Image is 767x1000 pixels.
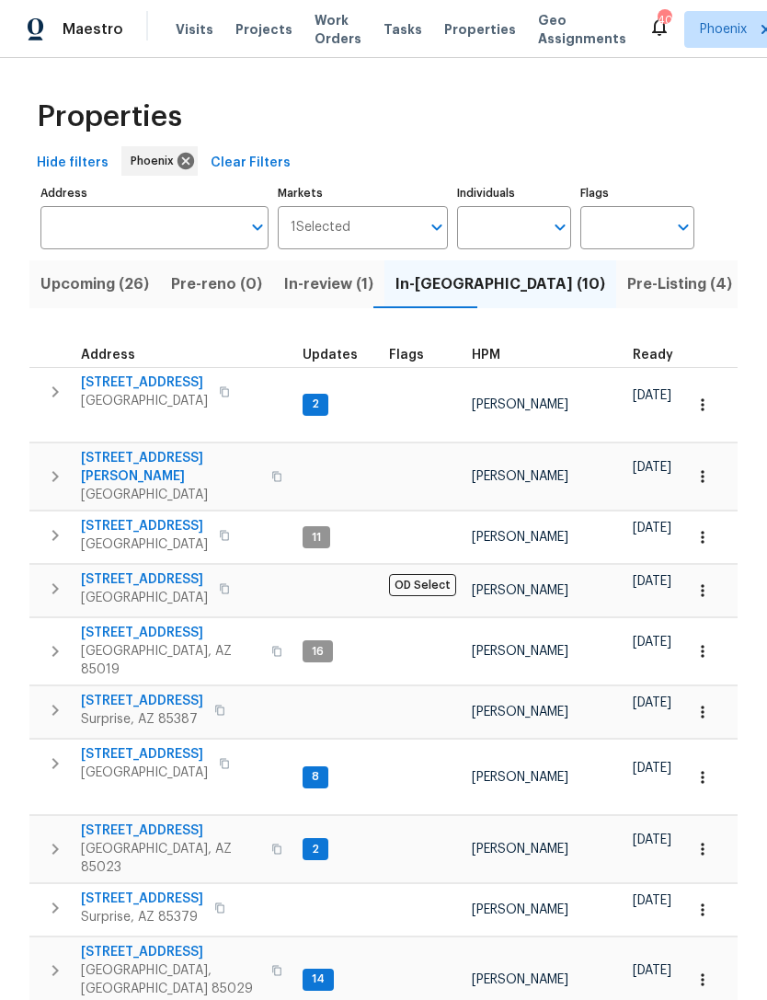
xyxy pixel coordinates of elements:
span: OD Select [389,574,456,596]
span: Tasks [383,23,422,36]
span: [STREET_ADDRESS] [81,624,260,642]
span: [DATE] [633,964,671,977]
span: [DATE] [633,696,671,709]
span: [DATE] [633,522,671,534]
span: [STREET_ADDRESS] [81,374,208,392]
span: 16 [304,644,331,660]
span: Phoenix [700,20,747,39]
button: Open [424,214,450,240]
label: Markets [278,188,449,199]
span: [DATE] [633,575,671,588]
span: [STREET_ADDRESS] [81,517,208,535]
span: [GEOGRAPHIC_DATA], [GEOGRAPHIC_DATA] 85029 [81,961,260,998]
span: Pre-Listing (4) [627,271,732,297]
span: Projects [235,20,292,39]
span: [DATE] [633,894,671,907]
span: [DATE] [633,833,671,846]
button: Open [547,214,573,240]
span: Flags [389,349,424,362]
span: Updates [303,349,358,362]
label: Flags [580,188,694,199]
div: 40 [658,11,670,29]
span: [STREET_ADDRESS] [81,570,208,589]
span: [DATE] [633,762,671,775]
span: Address [81,349,135,362]
span: HPM [472,349,500,362]
button: Open [670,214,696,240]
span: [PERSON_NAME] [472,843,568,856]
span: Properties [37,108,182,126]
span: 11 [304,530,328,546]
button: Open [245,214,270,240]
span: [PERSON_NAME] [472,531,568,544]
span: Pre-reno (0) [171,271,262,297]
span: Phoenix [131,152,181,170]
span: 1 Selected [291,220,350,236]
span: Surprise, AZ 85379 [81,908,203,926]
span: [STREET_ADDRESS] [81,890,203,908]
span: [PERSON_NAME] [472,470,568,483]
span: 8 [304,769,326,785]
span: Clear Filters [211,152,291,175]
span: [PERSON_NAME] [472,771,568,784]
span: Surprise, AZ 85387 [81,710,203,729]
div: Phoenix [121,146,198,176]
span: Work Orders [315,11,361,48]
span: Visits [176,20,213,39]
span: [GEOGRAPHIC_DATA] [81,486,260,504]
span: [STREET_ADDRESS] [81,745,208,764]
span: [PERSON_NAME] [472,706,568,718]
span: [GEOGRAPHIC_DATA] [81,392,208,410]
span: 14 [304,971,332,987]
span: [DATE] [633,389,671,402]
span: [GEOGRAPHIC_DATA] [81,589,208,607]
span: [STREET_ADDRESS] [81,943,260,961]
span: [STREET_ADDRESS] [81,822,260,840]
label: Individuals [457,188,571,199]
button: Hide filters [29,146,116,180]
button: Clear Filters [203,146,298,180]
span: Geo Assignments [538,11,626,48]
div: Earliest renovation start date (first business day after COE or Checkout) [633,349,690,362]
span: In-[GEOGRAPHIC_DATA] (10) [395,271,605,297]
span: Ready [633,349,673,362]
span: [GEOGRAPHIC_DATA] [81,764,208,782]
span: [GEOGRAPHIC_DATA], AZ 85019 [81,642,260,679]
span: In-review (1) [284,271,373,297]
span: [PERSON_NAME] [472,398,568,411]
span: Maestro [63,20,123,39]
span: [PERSON_NAME] [472,903,568,916]
span: Hide filters [37,152,109,175]
span: 2 [304,397,326,412]
span: [GEOGRAPHIC_DATA], AZ 85023 [81,840,260,877]
span: [DATE] [633,636,671,649]
span: Upcoming (26) [40,271,149,297]
span: [PERSON_NAME] [472,584,568,597]
span: Properties [444,20,516,39]
span: [STREET_ADDRESS] [81,692,203,710]
span: [GEOGRAPHIC_DATA] [81,535,208,554]
label: Address [40,188,269,199]
span: [PERSON_NAME] [472,973,568,986]
span: [STREET_ADDRESS][PERSON_NAME] [81,449,260,486]
span: 2 [304,842,326,857]
span: [DATE] [633,461,671,474]
span: [PERSON_NAME] [472,645,568,658]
